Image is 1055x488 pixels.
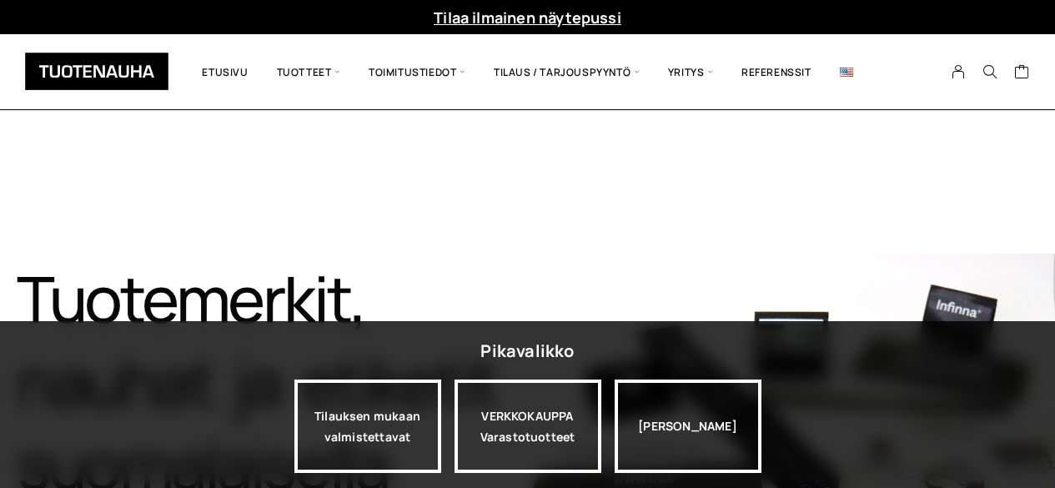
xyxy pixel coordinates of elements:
a: Tilauksen mukaan valmistettavat [294,380,441,473]
div: [PERSON_NAME] [615,380,761,473]
span: Tilaus / Tarjouspyyntö [480,47,654,97]
span: Toimitustiedot [354,47,480,97]
a: VERKKOKAUPPAVarastotuotteet [455,380,601,473]
img: Tuotenauha Oy [25,53,168,90]
span: Yritys [654,47,727,97]
img: English [840,68,853,77]
div: VERKKOKAUPPA Varastotuotteet [455,380,601,473]
a: Etusivu [188,47,262,97]
a: Referenssit [727,47,826,97]
div: Pikavalikko [480,336,574,366]
a: Tilaa ilmainen näytepussi [434,8,621,28]
button: Search [974,64,1006,79]
a: Cart [1014,63,1030,83]
a: My Account [942,64,975,79]
span: Tuotteet [263,47,354,97]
